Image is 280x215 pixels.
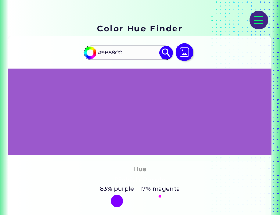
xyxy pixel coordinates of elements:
[137,184,183,194] h5: 17% magenta
[159,46,173,60] img: icon search
[134,164,147,175] h4: Hue
[97,23,183,34] h1: Color Hue Finder
[111,176,169,184] h3: Pinkish Purple
[97,184,137,194] h5: 83% purple
[95,47,161,59] input: type color..
[176,43,193,61] img: icon picture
